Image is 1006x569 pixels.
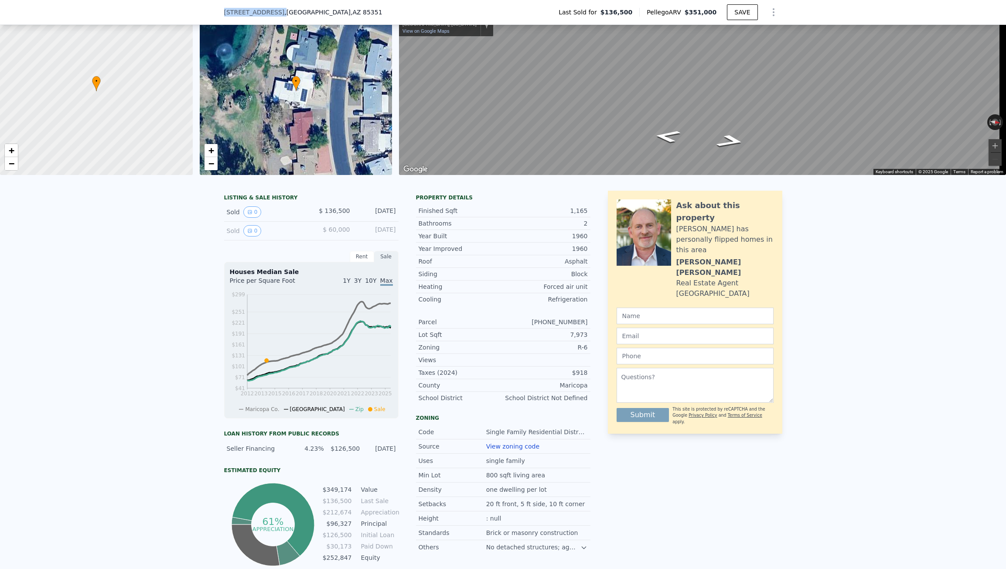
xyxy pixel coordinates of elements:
div: Ask about this property [676,199,774,224]
span: $136,500 [600,8,633,17]
div: [GEOGRAPHIC_DATA] [676,288,750,299]
div: Single Family Residential District [486,428,588,436]
div: Block [503,270,588,278]
div: Asphalt [503,257,588,266]
td: Appreciation [359,507,399,517]
button: Rotate counterclockwise [987,114,992,130]
input: Phone [617,348,774,364]
div: Sold [227,206,304,218]
span: , AZ 85351 [351,9,382,16]
tspan: 2020 [323,391,337,397]
div: Source [419,442,486,451]
div: Property details [416,194,590,201]
div: Standards [419,528,486,537]
div: Height [419,514,486,523]
div: $918 [503,368,588,377]
span: 10Y [365,277,376,284]
div: Brick or masonry construction [486,528,580,537]
div: : null [486,514,503,523]
div: Code [419,428,486,436]
div: Rent [350,251,374,262]
div: School District Not Defined [503,394,588,402]
td: $30,173 [322,542,352,551]
div: $126,500 [329,444,360,453]
div: LISTING & SALE HISTORY [224,194,399,203]
tspan: $299 [232,291,245,298]
input: Email [617,328,774,344]
td: $252,847 [322,553,352,562]
button: View historical data [243,206,262,218]
div: Price per Square Foot [230,276,311,290]
div: [PHONE_NUMBER] [503,318,588,326]
tspan: $161 [232,342,245,348]
span: Max [380,277,393,286]
div: This site is protected by reCAPTCHA and the Google and apply. [672,406,773,425]
span: [STREET_ADDRESS] [224,8,285,17]
div: Taxes (2024) [419,368,503,377]
div: Sale [374,251,399,262]
div: 1960 [503,244,588,253]
div: [DATE] [357,206,396,218]
div: Maricopa [503,381,588,390]
div: School District [419,394,503,402]
div: Bathrooms [419,219,503,228]
div: Real Estate Agent [676,278,739,288]
tspan: $71 [235,374,245,380]
tspan: $101 [232,363,245,370]
a: Zoom in [5,144,18,157]
span: Sale [374,406,385,412]
a: Zoom out [205,157,218,170]
span: − [208,158,214,169]
a: Privacy Policy [689,413,717,418]
span: Zip [355,406,364,412]
tspan: 2016 [282,391,295,397]
div: Uses [419,456,486,465]
td: $212,674 [322,507,352,517]
a: View on Google Maps [402,28,450,34]
td: Last Sale [359,496,399,506]
div: 1960 [503,232,588,240]
div: Zoning [419,343,503,352]
div: 4.23% [293,444,324,453]
div: 2 [503,219,588,228]
span: $ 136,500 [319,207,350,214]
button: View historical data [243,225,262,237]
span: 1Y [343,277,350,284]
tspan: 2015 [268,391,281,397]
span: , [GEOGRAPHIC_DATA] [284,8,382,17]
input: Name [617,308,774,324]
span: $ 60,000 [323,226,350,233]
button: Show Options [765,3,782,21]
div: Sold [227,225,304,237]
td: Equity [359,553,399,562]
path: Go North, N Thunderbird Rd [704,131,757,151]
span: + [208,145,214,156]
span: Pellego ARV [647,8,685,17]
tspan: $221 [232,320,245,326]
div: Density [419,485,486,494]
tspan: 2017 [296,391,309,397]
tspan: 2013 [254,391,268,397]
td: $136,500 [322,496,352,506]
div: Loan history from public records [224,430,399,437]
tspan: 2023 [365,391,378,397]
div: [DATE] [365,444,396,453]
a: Zoom out [5,157,18,170]
a: View zoning code [486,443,539,450]
a: Open this area in Google Maps (opens a new window) [401,164,430,175]
div: Zoning [416,415,590,422]
div: Houses Median Sale [230,267,393,276]
a: Terms of Service [728,413,762,418]
div: Refrigeration [503,295,588,304]
div: [PERSON_NAME] [PERSON_NAME] [676,257,774,278]
span: 3Y [354,277,361,284]
div: Views [419,356,503,364]
div: single family [486,456,527,465]
button: Zoom in [989,139,1002,152]
td: Paid Down [359,542,399,551]
tspan: 2022 [351,391,364,397]
div: • [292,76,300,91]
span: − [9,158,14,169]
div: • [92,76,101,91]
span: © 2025 Google [918,169,948,174]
